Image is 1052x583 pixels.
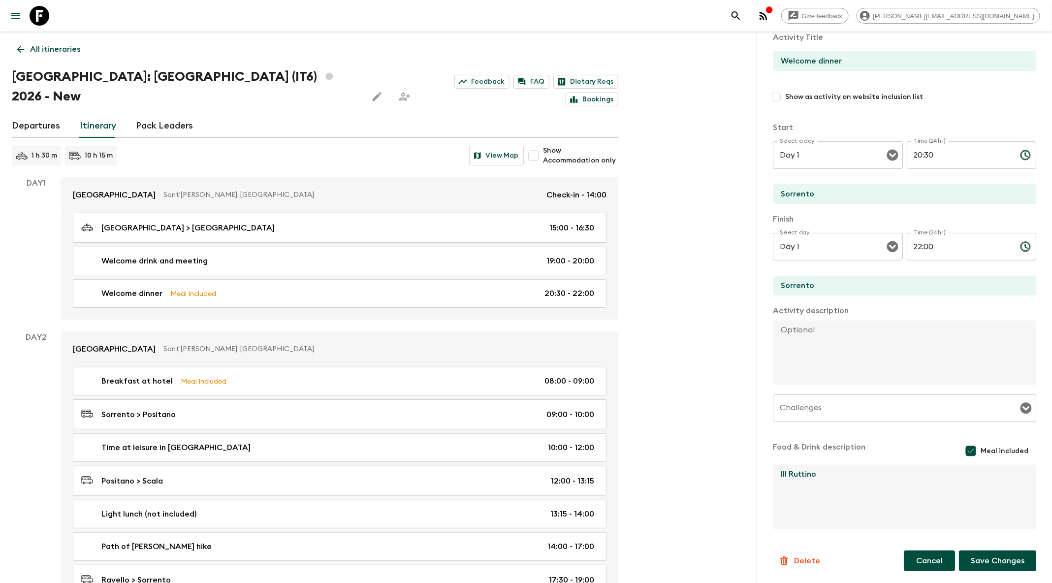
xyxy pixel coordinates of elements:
[543,146,618,165] span: Show Accommodation only
[73,500,606,528] a: Light lunch (not included)13:15 - 14:00
[73,367,606,395] a: Breakfast at hotelMeal Included08:00 - 09:00
[85,151,113,161] p: 10 h 15 m
[61,331,618,367] a: [GEOGRAPHIC_DATA]Sant'[PERSON_NAME], [GEOGRAPHIC_DATA]
[30,43,80,55] p: All itineraries
[794,555,820,567] p: Delete
[549,222,594,234] p: 15:00 - 16:30
[544,375,594,387] p: 08:00 - 09:00
[1019,401,1033,415] button: Open
[797,12,848,20] span: Give feedback
[886,240,899,254] button: Open
[32,151,57,161] p: 1 h 30 m
[773,465,1028,529] textarea: Ill Ruttino
[73,399,606,429] a: Sorrento > Positano09:00 - 10:00
[546,189,606,201] p: Check-in - 14:00
[12,331,61,343] p: Day 2
[546,255,594,267] p: 19:00 - 20:00
[163,190,539,200] p: Sant'[PERSON_NAME], [GEOGRAPHIC_DATA]
[12,114,60,138] a: Departures
[773,122,1036,133] p: Start
[181,376,226,387] p: Meal Included
[726,6,746,26] button: search adventures
[101,409,176,421] p: Sorrento > Positano
[886,148,899,162] button: Open
[551,475,594,487] p: 12:00 - 13:15
[73,213,606,243] a: [GEOGRAPHIC_DATA] > [GEOGRAPHIC_DATA]15:00 - 16:30
[904,551,955,571] button: Cancel
[914,137,946,145] label: Time (24hr)
[553,75,618,89] a: Dietary Reqs
[73,433,606,462] a: Time at leisure in [GEOGRAPHIC_DATA]10:00 - 12:00
[868,12,1040,20] span: [PERSON_NAME][EMAIL_ADDRESS][DOMAIN_NAME]
[73,189,156,201] p: [GEOGRAPHIC_DATA]
[367,87,387,106] button: Edit this itinerary
[550,508,594,520] p: 13:15 - 14:00
[914,228,946,237] label: Time (24hr)
[773,184,1028,204] input: Start Location
[73,247,606,275] a: Welcome drink and meeting19:00 - 20:00
[773,213,1036,225] p: Finish
[101,442,251,453] p: Time at leisure in [GEOGRAPHIC_DATA]
[981,446,1028,456] span: Meal included
[785,92,923,102] span: Show as activity on website inclusion list
[12,39,86,59] a: All itineraries
[781,8,849,24] a: Give feedback
[1016,145,1035,165] button: Choose time, selected time is 8:30 PM
[101,508,196,520] p: Light lunch (not included)
[12,177,61,189] p: Day 1
[101,288,162,299] p: Welcome dinner
[395,87,414,106] span: Share this itinerary
[73,532,606,561] a: Path of [PERSON_NAME] hike14:00 - 17:00
[773,441,865,461] p: Food & Drink description
[73,343,156,355] p: [GEOGRAPHIC_DATA]
[80,114,116,138] a: Itinerary
[73,466,606,496] a: Positano > Scala12:00 - 13:15
[163,344,599,354] p: Sant'[PERSON_NAME], [GEOGRAPHIC_DATA]
[907,141,1012,169] input: hh:mm
[544,288,594,299] p: 20:30 - 22:00
[773,32,1036,43] p: Activity Title
[548,442,594,453] p: 10:00 - 12:00
[101,375,173,387] p: Breakfast at hotel
[1016,237,1035,257] button: Choose time, selected time is 10:00 PM
[780,228,810,237] label: Select day
[773,276,1028,295] input: End Location (leave blank if same as Start)
[513,75,549,89] a: FAQ
[101,475,163,487] p: Positano > Scala
[547,541,594,552] p: 14:00 - 17:00
[857,8,1040,24] div: [PERSON_NAME][EMAIL_ADDRESS][DOMAIN_NAME]
[773,551,826,571] button: Delete
[101,255,208,267] p: Welcome drink and meeting
[780,137,815,145] label: Select a day
[73,279,606,308] a: Welcome dinnerMeal Included20:30 - 22:00
[773,51,1028,71] input: E.g Hozuagawa boat tour
[773,305,1036,317] p: Activity description
[6,6,26,26] button: menu
[454,75,510,89] a: Feedback
[101,222,275,234] p: [GEOGRAPHIC_DATA] > [GEOGRAPHIC_DATA]
[907,233,1012,260] input: hh:mm
[12,67,359,106] h1: [GEOGRAPHIC_DATA]: [GEOGRAPHIC_DATA] (IT6) 2026 - New
[170,288,216,299] p: Meal Included
[566,93,618,106] a: Bookings
[959,551,1036,571] button: Save Changes
[546,409,594,421] p: 09:00 - 10:00
[101,541,212,552] p: Path of [PERSON_NAME] hike
[136,114,193,138] a: Pack Leaders
[61,177,618,213] a: [GEOGRAPHIC_DATA]Sant'[PERSON_NAME], [GEOGRAPHIC_DATA]Check-in - 14:00
[469,146,524,165] button: View Map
